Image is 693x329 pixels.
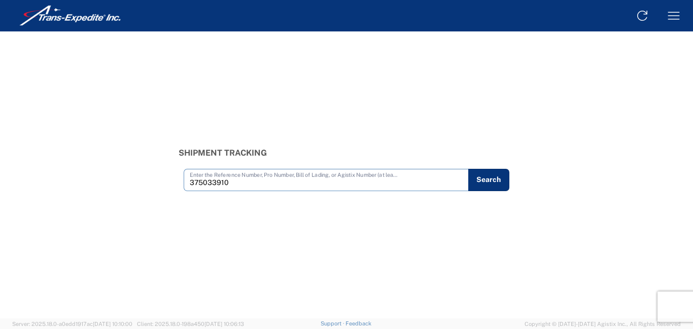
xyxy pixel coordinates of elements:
a: Feedback [345,320,371,326]
h3: Shipment Tracking [179,148,514,158]
span: Client: 2025.18.0-198a450 [137,321,244,327]
span: [DATE] 10:06:13 [204,321,244,327]
span: [DATE] 10:10:00 [93,321,132,327]
button: Search [468,169,509,191]
a: Support [321,320,346,326]
span: Copyright © [DATE]-[DATE] Agistix Inc., All Rights Reserved [525,319,681,328]
span: Server: 2025.18.0-a0edd1917ac [12,321,132,327]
